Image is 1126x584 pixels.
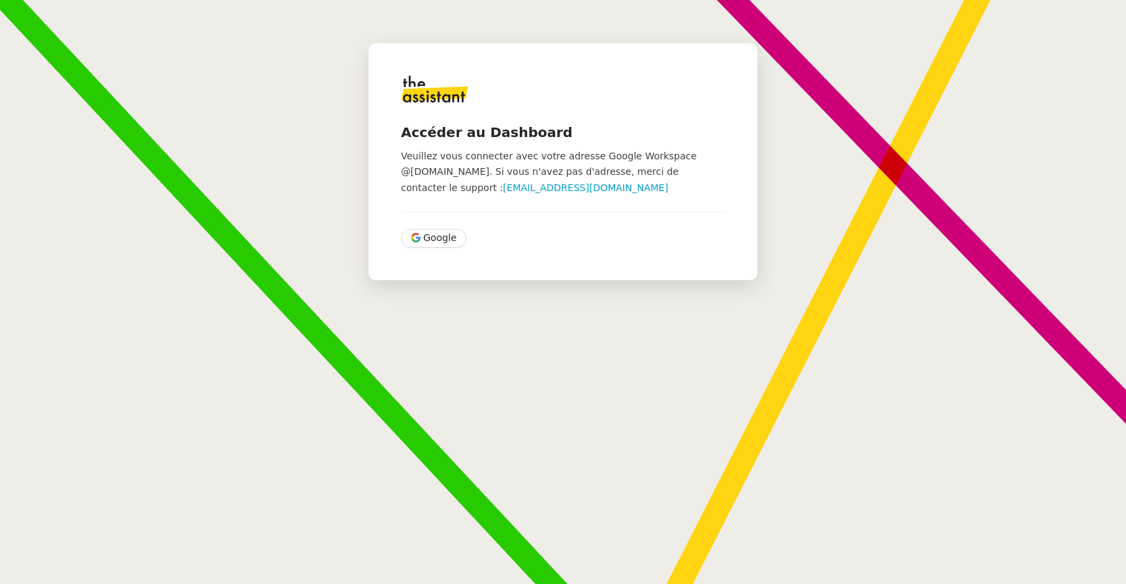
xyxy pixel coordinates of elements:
[401,76,468,103] img: logo
[401,229,466,248] button: Google
[503,182,668,193] a: [EMAIL_ADDRESS][DOMAIN_NAME]
[401,151,697,193] span: Veuillez vous connecter avec votre adresse Google Workspace @[DOMAIN_NAME]. Si vous n'avez pas d'...
[423,230,456,246] span: Google
[401,123,725,142] h4: Accéder au Dashboard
